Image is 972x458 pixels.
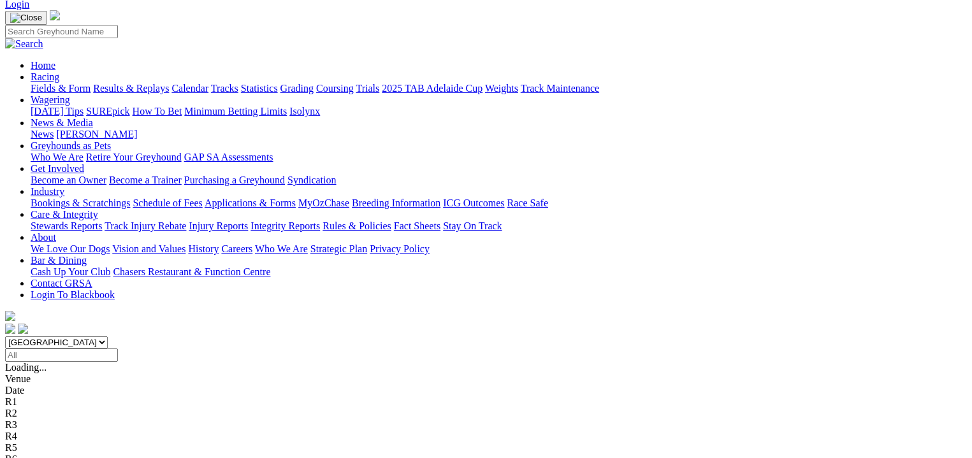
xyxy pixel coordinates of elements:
[31,197,130,208] a: Bookings & Scratchings
[31,152,967,163] div: Greyhounds as Pets
[205,197,296,208] a: Applications & Forms
[255,243,308,254] a: Who We Are
[133,197,202,208] a: Schedule of Fees
[56,129,137,140] a: [PERSON_NAME]
[5,38,43,50] img: Search
[31,129,967,140] div: News & Media
[31,83,967,94] div: Racing
[5,25,118,38] input: Search
[31,94,70,105] a: Wagering
[221,243,252,254] a: Careers
[5,373,967,385] div: Venue
[394,220,440,231] a: Fact Sheets
[310,243,367,254] a: Strategic Plan
[31,278,92,289] a: Contact GRSA
[31,163,84,174] a: Get Involved
[86,152,182,162] a: Retire Your Greyhound
[316,83,354,94] a: Coursing
[443,220,502,231] a: Stay On Track
[250,220,320,231] a: Integrity Reports
[31,266,110,277] a: Cash Up Your Club
[5,419,967,431] div: R3
[31,83,91,94] a: Fields & Form
[31,106,967,117] div: Wagering
[31,140,111,151] a: Greyhounds as Pets
[5,385,967,396] div: Date
[31,106,83,117] a: [DATE] Tips
[382,83,482,94] a: 2025 TAB Adelaide Cup
[31,220,102,231] a: Stewards Reports
[485,83,518,94] a: Weights
[133,106,182,117] a: How To Bet
[521,83,599,94] a: Track Maintenance
[184,175,285,185] a: Purchasing a Greyhound
[31,255,87,266] a: Bar & Dining
[5,348,118,362] input: Select date
[31,243,110,254] a: We Love Our Dogs
[31,175,106,185] a: Become an Owner
[356,83,379,94] a: Trials
[31,232,56,243] a: About
[31,289,115,300] a: Login To Blackbook
[507,197,548,208] a: Race Safe
[18,324,28,334] img: twitter.svg
[241,83,278,94] a: Statistics
[5,396,967,408] div: R1
[109,175,182,185] a: Become a Trainer
[5,324,15,334] img: facebook.svg
[93,83,169,94] a: Results & Replays
[31,243,967,255] div: About
[323,220,391,231] a: Rules & Policies
[31,71,59,82] a: Racing
[31,186,64,197] a: Industry
[184,106,287,117] a: Minimum Betting Limits
[31,197,967,209] div: Industry
[298,197,349,208] a: MyOzChase
[171,83,208,94] a: Calendar
[5,431,967,442] div: R4
[189,220,248,231] a: Injury Reports
[31,117,93,128] a: News & Media
[5,362,47,373] span: Loading...
[188,243,219,254] a: History
[112,243,185,254] a: Vision and Values
[86,106,129,117] a: SUREpick
[31,152,83,162] a: Who We Are
[31,209,98,220] a: Care & Integrity
[10,13,42,23] img: Close
[5,311,15,321] img: logo-grsa-white.png
[31,129,54,140] a: News
[5,442,967,454] div: R5
[370,243,430,254] a: Privacy Policy
[31,175,967,186] div: Get Involved
[113,266,270,277] a: Chasers Restaurant & Function Centre
[31,266,967,278] div: Bar & Dining
[289,106,320,117] a: Isolynx
[280,83,314,94] a: Grading
[443,197,504,208] a: ICG Outcomes
[31,220,967,232] div: Care & Integrity
[184,152,273,162] a: GAP SA Assessments
[50,10,60,20] img: logo-grsa-white.png
[352,197,440,208] a: Breeding Information
[287,175,336,185] a: Syndication
[105,220,186,231] a: Track Injury Rebate
[5,408,967,419] div: R2
[5,11,47,25] button: Toggle navigation
[211,83,238,94] a: Tracks
[31,60,55,71] a: Home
